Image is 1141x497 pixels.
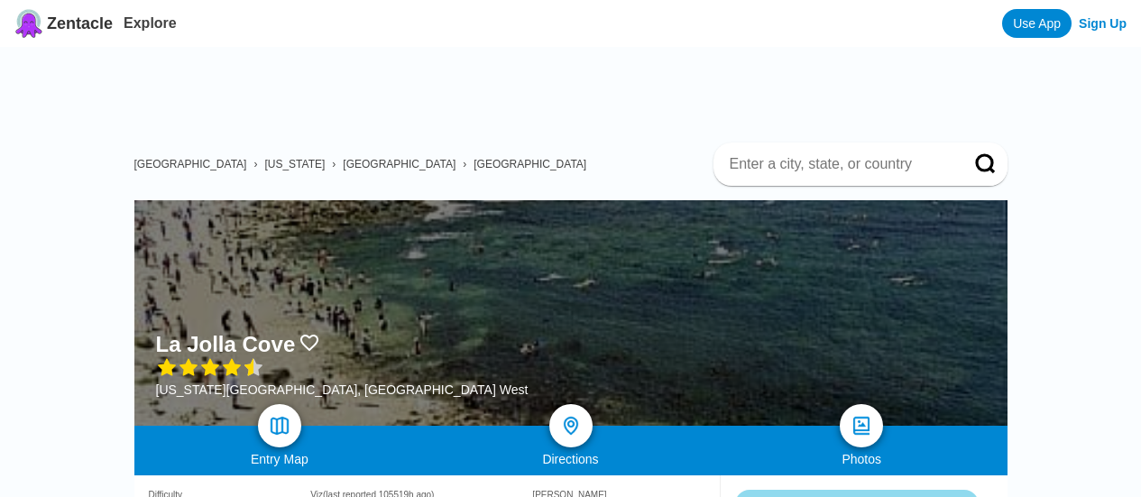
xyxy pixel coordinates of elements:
a: Use App [1002,9,1072,38]
img: directions [560,415,582,437]
div: [US_STATE][GEOGRAPHIC_DATA], [GEOGRAPHIC_DATA] West [156,382,529,397]
a: map [258,404,301,447]
a: [GEOGRAPHIC_DATA] [343,158,455,170]
img: map [269,415,290,437]
a: directions [549,404,593,447]
span: Zentacle [47,14,113,33]
h1: La Jolla Cove [156,332,296,357]
span: › [463,158,466,170]
div: Entry Map [134,452,426,466]
a: [US_STATE] [264,158,325,170]
span: › [253,158,257,170]
a: Explore [124,15,177,31]
span: › [332,158,336,170]
a: [GEOGRAPHIC_DATA] [474,158,586,170]
div: Photos [716,452,1008,466]
a: Sign Up [1079,16,1127,31]
a: [GEOGRAPHIC_DATA] [134,158,247,170]
img: photos [851,415,872,437]
div: Directions [425,452,716,466]
a: Zentacle logoZentacle [14,9,113,38]
a: photos [840,404,883,447]
input: Enter a city, state, or country [728,155,950,173]
img: Zentacle logo [14,9,43,38]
